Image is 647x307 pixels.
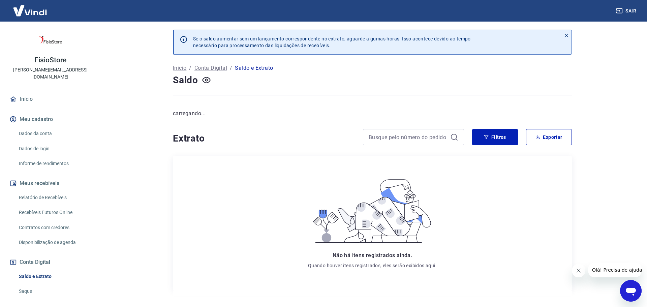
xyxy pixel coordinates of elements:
p: / [189,64,191,72]
h4: Saldo [173,73,198,87]
span: Não há itens registrados ainda. [333,252,412,258]
a: Disponibilização de agenda [16,236,93,249]
a: Saque [16,284,93,298]
button: Sair [615,5,639,17]
a: Saldo e Extrato [16,270,93,283]
p: carregando... [173,110,572,118]
p: Saldo e Extrato [235,64,273,72]
span: Olá! Precisa de ajuda? [4,5,57,10]
h4: Extrato [173,132,355,145]
a: Recebíveis Futuros Online [16,206,93,219]
button: Meus recebíveis [8,176,93,191]
a: Início [8,92,93,106]
button: Filtros [472,129,518,145]
a: Dados de login [16,142,93,156]
p: / [230,64,232,72]
a: Relatório de Recebíveis [16,191,93,205]
iframe: Mensagem da empresa [588,263,642,277]
a: Dados da conta [16,127,93,141]
button: Exportar [526,129,572,145]
button: Conta Digital [8,255,93,270]
iframe: Botão para abrir a janela de mensagens [620,280,642,302]
p: Se o saldo aumentar sem um lançamento correspondente no extrato, aguarde algumas horas. Isso acon... [193,35,471,49]
a: Informe de rendimentos [16,157,93,171]
p: Quando houver itens registrados, eles serão exibidos aqui. [308,262,437,269]
img: f4093ee0-b948-48fc-8f5f-5be1a5a284df.jpeg [37,27,64,54]
iframe: Fechar mensagem [572,264,585,277]
a: Início [173,64,186,72]
p: [PERSON_NAME][EMAIL_ADDRESS][DOMAIN_NAME] [5,66,95,81]
img: Vindi [8,0,52,21]
button: Meu cadastro [8,112,93,127]
a: Conta Digital [194,64,227,72]
p: FisioStore [34,57,66,64]
a: Contratos com credores [16,221,93,235]
input: Busque pelo número do pedido [369,132,448,142]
